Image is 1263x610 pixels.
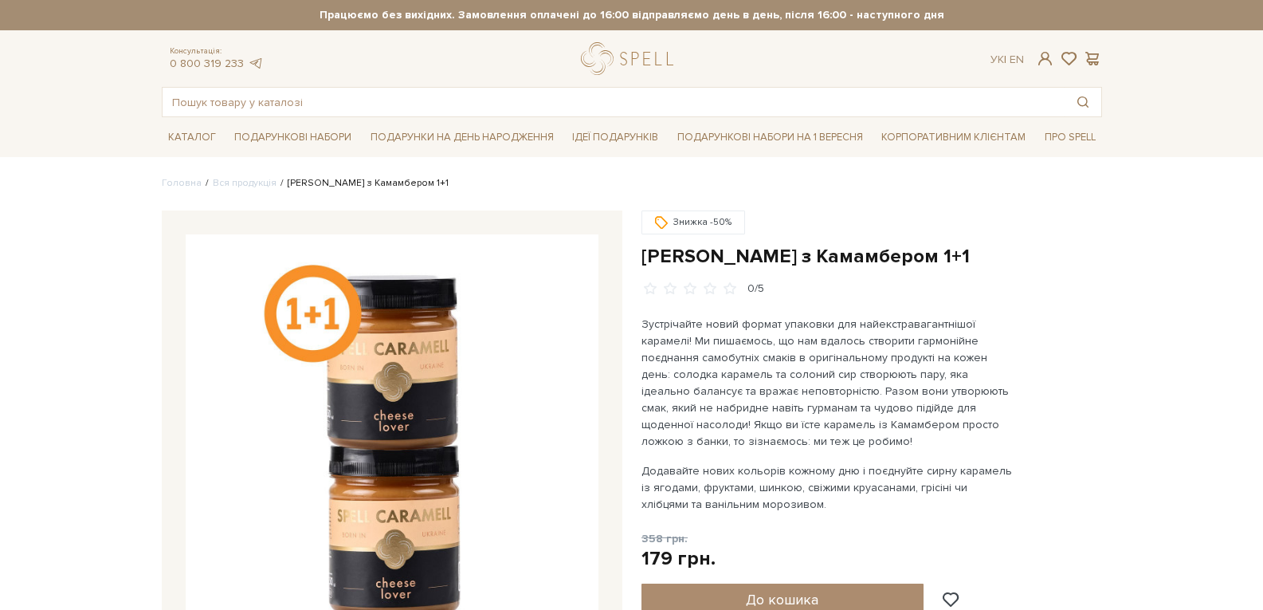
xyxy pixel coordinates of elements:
a: Ідеї подарунків [566,125,665,150]
p: Зустрічайте новий формат упаковки для найекстравагантнішої карамелі! Ми пишаємось, що нам вдалось... [641,316,1015,450]
a: telegram [248,57,264,70]
span: До кошика [746,591,818,608]
a: Корпоративним клієнтам [875,124,1032,151]
div: 0/5 [747,281,764,297]
a: Головна [162,177,202,189]
span: | [1004,53,1006,66]
strong: Працюємо без вихідних. Замовлення оплачені до 16:00 відправляємо день в день, після 16:00 - насту... [162,8,1102,22]
p: Додавайте нових кольорів кожному дню і поєднуйте сирну карамель із ягодами, фруктами, шинкою, сві... [641,462,1015,513]
h1: [PERSON_NAME] з Камамбером 1+1 [641,244,1102,269]
a: logo [581,42,681,75]
a: Каталог [162,125,222,150]
a: Про Spell [1038,125,1102,150]
a: 0 800 319 233 [170,57,244,70]
div: Знижка -50% [641,211,745,234]
a: Подарункові набори [228,125,358,150]
li: [PERSON_NAME] з Камамбером 1+1 [277,176,449,191]
span: 358 грн. [641,532,688,545]
a: Подарункові набори на 1 Вересня [671,124,869,151]
a: En [1010,53,1024,66]
input: Пошук товару у каталозі [163,88,1065,116]
div: Ук [990,53,1024,67]
a: Подарунки на День народження [364,125,560,150]
div: 179 грн. [641,546,716,571]
span: Консультація: [170,46,264,57]
a: Вся продукція [213,177,277,189]
button: Пошук товару у каталозі [1065,88,1101,116]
